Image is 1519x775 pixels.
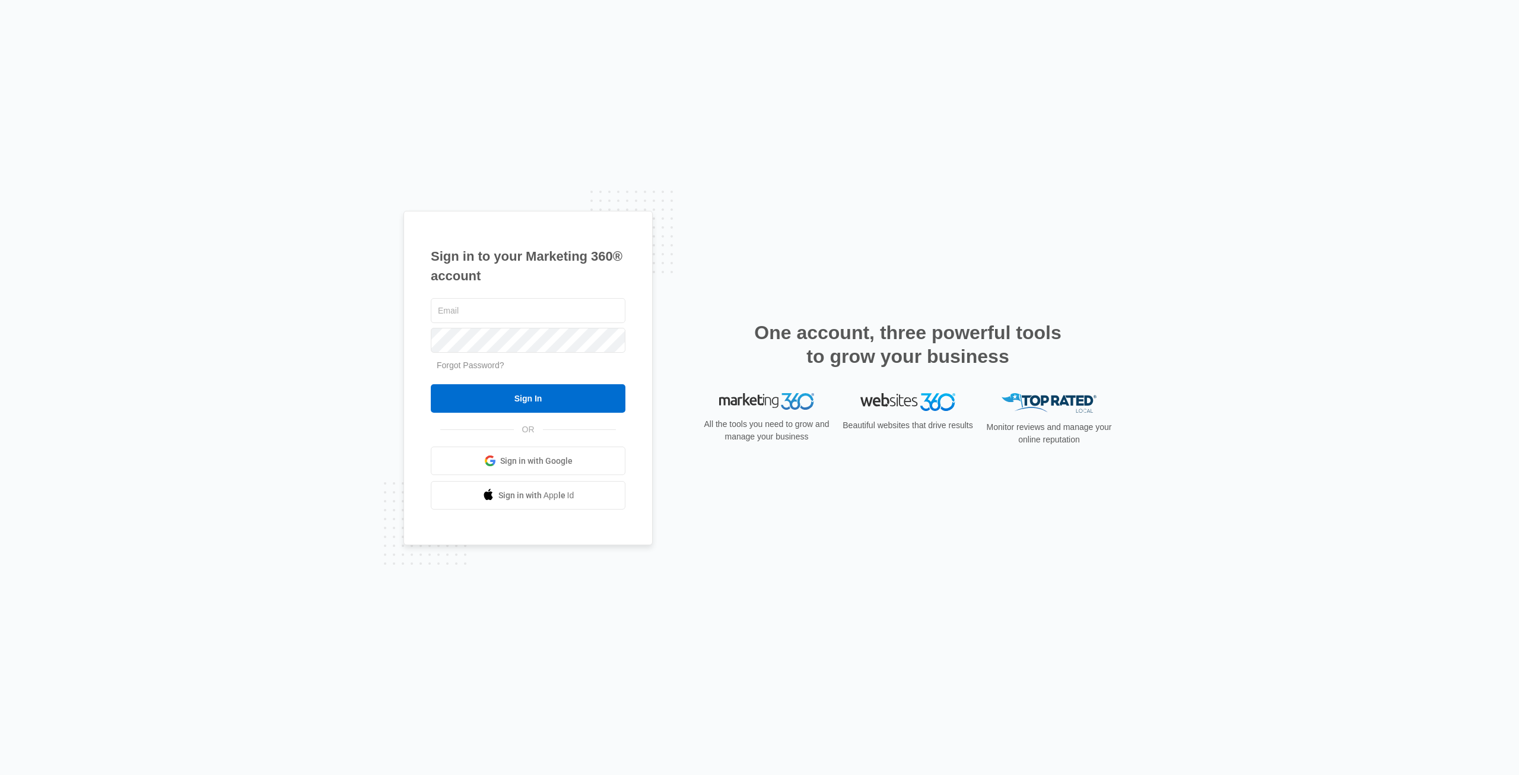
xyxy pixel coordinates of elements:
[431,298,625,323] input: Email
[983,421,1116,446] p: Monitor reviews and manage your online reputation
[860,393,955,410] img: Websites 360
[514,423,543,436] span: OR
[500,455,573,467] span: Sign in with Google
[431,447,625,475] a: Sign in with Google
[751,321,1065,368] h2: One account, three powerful tools to grow your business
[431,481,625,510] a: Sign in with Apple Id
[1002,393,1097,413] img: Top Rated Local
[437,360,504,370] a: Forgot Password?
[431,246,625,286] h1: Sign in to your Marketing 360® account
[700,418,833,443] p: All the tools you need to grow and manage your business
[719,393,814,410] img: Marketing 360
[431,384,625,413] input: Sign In
[841,419,974,432] p: Beautiful websites that drive results
[498,489,574,502] span: Sign in with Apple Id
